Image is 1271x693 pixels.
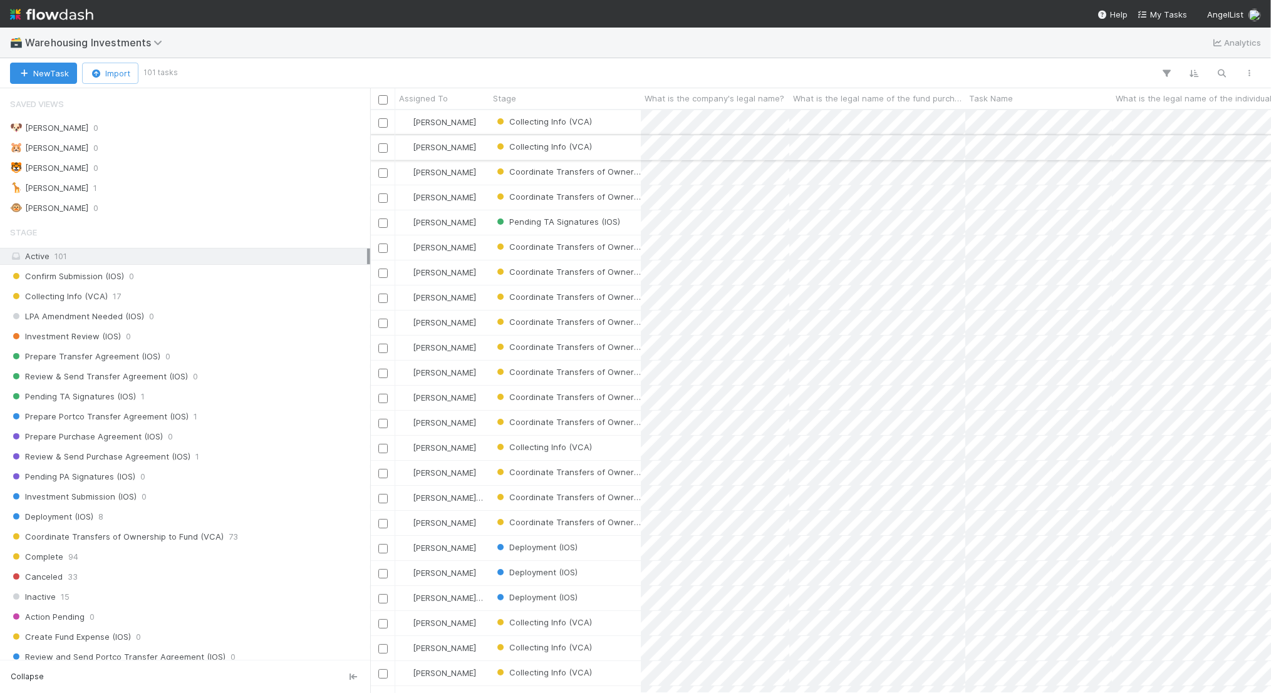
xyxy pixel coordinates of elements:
span: 0 [142,489,147,505]
div: Pending TA Signatures (IOS) [494,215,620,228]
span: 🐵 [10,202,23,213]
span: Stage [493,92,516,105]
span: Canceled [10,569,63,585]
span: Coordinate Transfers of Ownership to Fund (VCA) [494,392,708,402]
a: Analytics [1211,35,1261,50]
div: [PERSON_NAME] [400,617,476,629]
span: [PERSON_NAME] [413,342,476,352]
span: Coordinate Transfers of Ownership to Fund (VCA) [494,367,708,377]
div: Coordinate Transfers of Ownership to Fund (VCA) [494,290,641,303]
div: [PERSON_NAME] [400,366,476,379]
div: [PERSON_NAME] Parks [400,592,483,604]
span: [PERSON_NAME] [413,292,476,302]
input: Toggle Row Selected [378,344,388,353]
small: 101 tasks [143,67,178,78]
span: 1 [93,180,97,196]
span: Inactive [10,589,56,605]
input: Toggle Row Selected [378,519,388,528]
span: My Tasks [1138,9,1187,19]
img: avatar_5f70d5aa-aee0-4934-b4c6-fe98e66e39e6.png [401,493,411,503]
div: Coordinate Transfers of Ownership to Fund (VCA) [494,190,641,203]
span: 0 [193,369,198,384]
span: [PERSON_NAME] [413,142,476,152]
div: [PERSON_NAME] [400,391,476,404]
span: 73 [229,529,238,545]
span: Coordinate Transfers of Ownership to Fund (VCA) [494,342,708,352]
div: [PERSON_NAME] [400,642,476,654]
span: [PERSON_NAME] [413,443,476,453]
span: Coordinate Transfers of Ownership to Fund (VCA) [494,167,708,177]
img: avatar_9bf5d80c-4205-46c9-bf6e-5147b3b3a927.png [401,142,411,152]
span: Pending TA Signatures (IOS) [494,217,620,227]
img: avatar_0a9e60f7-03da-485c-bb15-a40c44fcec20.png [401,418,411,428]
span: 1 [195,449,199,465]
div: [PERSON_NAME] [400,241,476,254]
img: avatar_d2b43477-63dc-4e62-be5b-6fdd450c05a1.png [401,443,411,453]
div: Deployment (IOS) [494,566,578,578]
div: [PERSON_NAME] [400,141,476,153]
div: [PERSON_NAME] [400,291,476,304]
span: [PERSON_NAME] [413,393,476,403]
span: Deployment (IOS) [10,509,93,525]
div: Collecting Info (VCA) [494,641,592,654]
img: avatar_9d20afb4-344c-4512-8880-fee77f5fe71b.png [401,267,411,277]
div: Collecting Info (VCA) [494,441,592,453]
img: avatar_ac990a78-52d7-40f8-b1fe-cbbd1cda261e.png [401,468,411,478]
input: Toggle Row Selected [378,494,388,503]
span: 0 [149,309,154,324]
div: [PERSON_NAME] [400,542,476,554]
span: 🗃️ [10,37,23,48]
span: Collecting Info (VCA) [494,617,592,627]
div: Coordinate Transfers of Ownership to Fund (VCA) [494,341,641,353]
span: [PERSON_NAME] Parks [413,593,501,603]
div: [PERSON_NAME] [400,466,476,479]
span: 0 [90,609,95,625]
span: Review & Send Transfer Agreement (IOS) [10,369,188,384]
span: What is the company's legal name? [645,92,784,105]
img: avatar_9d20afb4-344c-4512-8880-fee77f5fe71b.png [401,292,411,302]
input: Toggle Row Selected [378,218,388,228]
div: Coordinate Transfers of Ownership to Fund (VCA) [494,316,641,328]
span: Action Pending [10,609,85,625]
img: avatar_5f70d5aa-aee0-4934-b4c6-fe98e66e39e6.png [401,593,411,603]
span: 15 [61,589,70,605]
span: Investment Review (IOS) [10,329,121,344]
div: [PERSON_NAME] [400,166,476,178]
div: Collecting Info (VCA) [494,115,592,128]
span: Prepare Transfer Agreement (IOS) [10,349,160,364]
span: [PERSON_NAME] [413,367,476,377]
img: avatar_9d20afb4-344c-4512-8880-fee77f5fe71b.png [401,367,411,377]
span: Collapse [11,671,44,682]
img: avatar_9d20afb4-344c-4512-8880-fee77f5fe71b.png [401,342,411,352]
span: 🦒 [10,182,23,193]
input: Toggle Row Selected [378,644,388,654]
img: avatar_0a9e60f7-03da-485c-bb15-a40c44fcec20.png [401,393,411,403]
span: Collecting Info (VCA) [494,667,592,677]
div: Coordinate Transfers of Ownership to Fund (VCA) [494,366,641,378]
span: 0 [126,329,131,344]
span: Collecting Info (VCA) [494,442,592,452]
div: Deployment (IOS) [494,541,578,553]
span: Coordinate Transfers of Ownership to Fund (VCA) [494,467,708,477]
img: avatar_56903d4e-183f-4548-9968-339ac63075ae.png [401,117,411,127]
span: [PERSON_NAME] [413,267,476,277]
input: Toggle Row Selected [378,168,388,178]
span: Deployment (IOS) [494,567,578,577]
span: 0 [93,120,98,136]
div: [PERSON_NAME] [400,341,476,354]
span: Prepare Portco Transfer Agreement (IOS) [10,409,189,424]
div: [PERSON_NAME] [400,416,476,429]
span: [PERSON_NAME] [413,418,476,428]
span: 1 [141,389,145,404]
input: Toggle Row Selected [378,143,388,153]
span: Coordinate Transfers of Ownership to Fund (VCA) [494,492,708,502]
span: 0 [93,200,98,216]
input: Toggle Row Selected [378,444,388,453]
span: [PERSON_NAME] [413,217,476,227]
div: [PERSON_NAME] [400,667,476,679]
span: Confirm Submission (IOS) [10,269,124,284]
span: 0 [93,160,98,176]
span: Assigned To [399,92,448,105]
span: Investment Submission (IOS) [10,489,137,505]
img: avatar_462714f4-64db-4129-b9df-50d7d164b9fc.png [401,518,411,528]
